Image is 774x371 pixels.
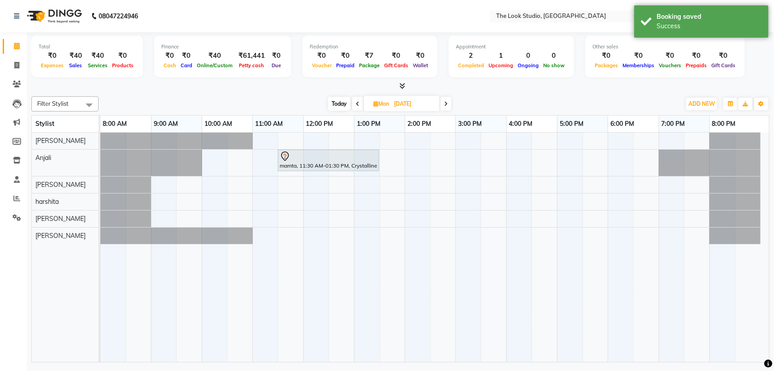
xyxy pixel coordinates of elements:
[334,51,357,61] div: ₹0
[456,51,486,61] div: 2
[686,98,717,110] button: ADD NEW
[486,51,515,61] div: 1
[391,97,436,111] input: 2025-10-06
[100,117,129,130] a: 8:00 AM
[35,232,86,240] span: [PERSON_NAME]
[683,62,709,69] span: Prepaids
[405,117,433,130] a: 2:00 PM
[99,4,138,29] b: 08047224946
[709,51,738,61] div: ₹0
[35,215,86,223] span: [PERSON_NAME]
[592,51,620,61] div: ₹0
[411,62,430,69] span: Wallet
[371,100,391,107] span: Mon
[195,62,235,69] span: Online/Custom
[334,62,357,69] span: Prepaid
[195,51,235,61] div: ₹40
[67,62,85,69] span: Sales
[657,22,762,31] div: Success
[35,120,54,128] span: Stylist
[515,51,541,61] div: 0
[39,51,66,61] div: ₹0
[310,51,334,61] div: ₹0
[688,100,715,107] span: ADD NEW
[411,51,430,61] div: ₹0
[709,62,738,69] span: Gift Cards
[35,181,86,189] span: [PERSON_NAME]
[35,198,59,206] span: harshita
[151,117,180,130] a: 9:00 AM
[507,117,535,130] a: 4:00 PM
[657,12,762,22] div: Booking saved
[328,97,350,111] span: Today
[592,43,738,51] div: Other sales
[541,62,567,69] span: No show
[382,62,411,69] span: Gift Cards
[683,51,709,61] div: ₹0
[178,62,195,69] span: Card
[456,117,484,130] a: 3:00 PM
[237,62,267,69] span: Petty cash
[161,43,284,51] div: Finance
[486,62,515,69] span: Upcoming
[620,51,657,61] div: ₹0
[23,4,84,29] img: logo
[592,62,620,69] span: Packages
[456,43,567,51] div: Appointment
[178,51,195,61] div: ₹0
[620,62,657,69] span: Memberships
[558,117,586,130] a: 5:00 PM
[382,51,411,61] div: ₹0
[657,62,683,69] span: Vouchers
[310,62,334,69] span: Voucher
[235,51,268,61] div: ₹61,441
[202,117,234,130] a: 10:00 AM
[456,62,486,69] span: Completed
[310,43,430,51] div: Redemption
[304,117,336,130] a: 12:00 PM
[355,117,383,130] a: 1:00 PM
[657,51,683,61] div: ₹0
[35,154,51,162] span: Anjali
[268,51,284,61] div: ₹0
[608,117,636,130] a: 6:00 PM
[253,117,285,130] a: 11:00 AM
[39,62,66,69] span: Expenses
[279,151,378,170] div: mamta, 11:30 AM-01:30 PM, Crystalline Wax - Full Arms
[161,51,178,61] div: ₹0
[541,51,567,61] div: 0
[515,62,541,69] span: Ongoing
[110,62,136,69] span: Products
[357,51,382,61] div: ₹7
[66,51,86,61] div: ₹40
[86,62,110,69] span: Services
[35,137,86,145] span: [PERSON_NAME]
[110,51,136,61] div: ₹0
[710,117,738,130] a: 8:00 PM
[357,62,382,69] span: Package
[269,62,283,69] span: Due
[659,117,688,130] a: 7:00 PM
[37,100,69,107] span: Filter Stylist
[86,51,110,61] div: ₹40
[39,43,136,51] div: Total
[161,62,178,69] span: Cash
